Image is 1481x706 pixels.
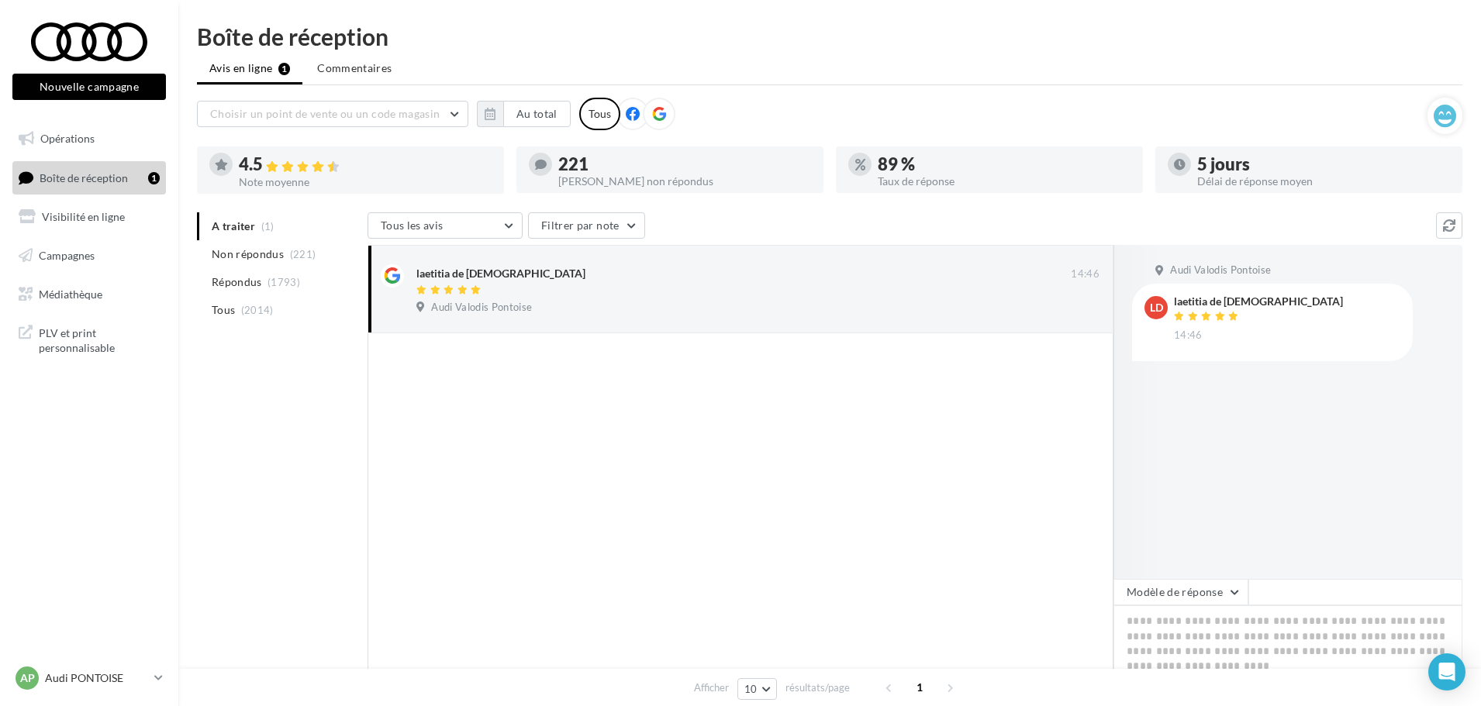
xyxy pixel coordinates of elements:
[477,101,571,127] button: Au total
[239,177,492,188] div: Note moyenne
[20,670,35,686] span: AP
[1113,579,1248,605] button: Modèle de réponse
[1174,296,1343,307] div: laetitia de [DEMOGRAPHIC_DATA]
[9,239,169,272] a: Campagnes
[785,680,850,695] span: résultats/page
[694,680,729,695] span: Afficher
[381,219,444,232] span: Tous les avis
[1197,156,1450,173] div: 5 jours
[579,98,620,130] div: Tous
[148,172,160,184] div: 1
[39,249,95,262] span: Campagnes
[9,161,169,195] a: Boîte de réception1
[39,322,160,356] span: PLV et print personnalisable
[1071,267,1100,281] span: 14:46
[1428,653,1465,691] div: Open Intercom Messenger
[744,683,758,695] span: 10
[39,287,102,300] span: Médiathèque
[1150,300,1163,315] span: ld
[197,25,1462,48] div: Boîte de réception
[503,101,571,127] button: Au total
[268,276,300,288] span: (1793)
[197,101,468,127] button: Choisir un point de vente ou un code magasin
[416,266,585,281] div: laetitia de [DEMOGRAPHIC_DATA]
[212,246,284,262] span: Non répondus
[40,132,95,145] span: Opérations
[317,60,392,76] span: Commentaires
[212,274,262,290] span: Répondus
[9,316,169,362] a: PLV et print personnalisable
[907,675,932,700] span: 1
[212,302,235,318] span: Tous
[558,176,811,187] div: [PERSON_NAME] non répondus
[368,212,523,239] button: Tous les avis
[40,170,128,184] span: Boîte de réception
[12,663,166,693] a: AP Audi PONTOISE
[1170,263,1271,277] span: Audi Valodis Pontoise
[290,248,316,260] span: (221)
[210,107,440,120] span: Choisir un point de vente ou un code magasin
[239,156,492,174] div: 4.5
[12,74,166,100] button: Nouvelle campagne
[9,122,169,155] a: Opérations
[9,201,169,233] a: Visibilité en ligne
[42,210,125,223] span: Visibilité en ligne
[431,301,532,315] span: Audi Valodis Pontoise
[1174,329,1203,343] span: 14:46
[1197,176,1450,187] div: Délai de réponse moyen
[878,156,1131,173] div: 89 %
[241,304,274,316] span: (2014)
[45,670,148,686] p: Audi PONTOISE
[9,278,169,311] a: Médiathèque
[558,156,811,173] div: 221
[878,176,1131,187] div: Taux de réponse
[528,212,645,239] button: Filtrer par note
[737,678,777,700] button: 10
